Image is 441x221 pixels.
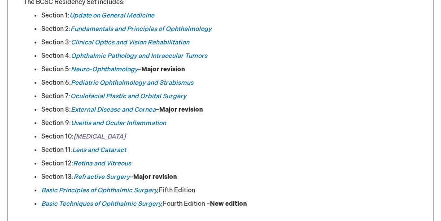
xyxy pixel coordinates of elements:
[41,92,418,101] li: Section 7:
[73,160,131,167] a: Retina and Vitreous
[41,186,418,195] li: Fifth Edition
[70,25,211,33] a: Fundamentals and Principles of Ophthalmology
[41,200,161,208] a: Basic Techniques of Ophthalmic Surgery
[71,65,138,73] a: Neuro-Ophthalmology
[41,52,418,61] li: Section 4:
[41,199,418,208] li: Fourth Edition –
[41,38,418,47] li: Section 3:
[141,65,185,73] strong: Major revision
[71,39,189,46] a: Clinical Optics and Vision Rehabilitation
[71,106,156,113] a: External Disease and Cornea
[71,52,207,60] a: Ophthalmic Pathology and Intraocular Tumors
[41,105,418,114] li: Section 8: –
[157,186,159,194] em: ,
[41,11,418,20] li: Section 1:
[41,25,418,34] li: Section 2:
[41,200,163,208] em: ,
[159,106,203,113] strong: Major revision
[133,173,177,181] strong: Major revision
[41,146,418,155] li: Section 11:
[41,65,418,74] li: Section 5: –
[41,173,418,182] li: Section 13: –
[70,12,154,19] a: Update on General Medicine
[74,133,126,140] a: [MEDICAL_DATA]
[74,173,130,181] a: Refractive Surgery
[72,146,126,154] a: Lens and Cataract
[41,186,157,194] a: Basic Principles of Ophthalmic Surgery
[71,119,166,127] a: Uveitis and Ocular Inflammation
[41,159,418,168] li: Section 12:
[41,78,418,87] li: Section 6:
[70,92,186,100] a: Oculofacial Plastic and Orbital Surgery
[210,200,247,208] strong: New edition
[71,79,193,87] a: Pediatric Ophthalmology and Strabismus
[41,132,418,141] li: Section 10:
[41,119,418,128] li: Section 9:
